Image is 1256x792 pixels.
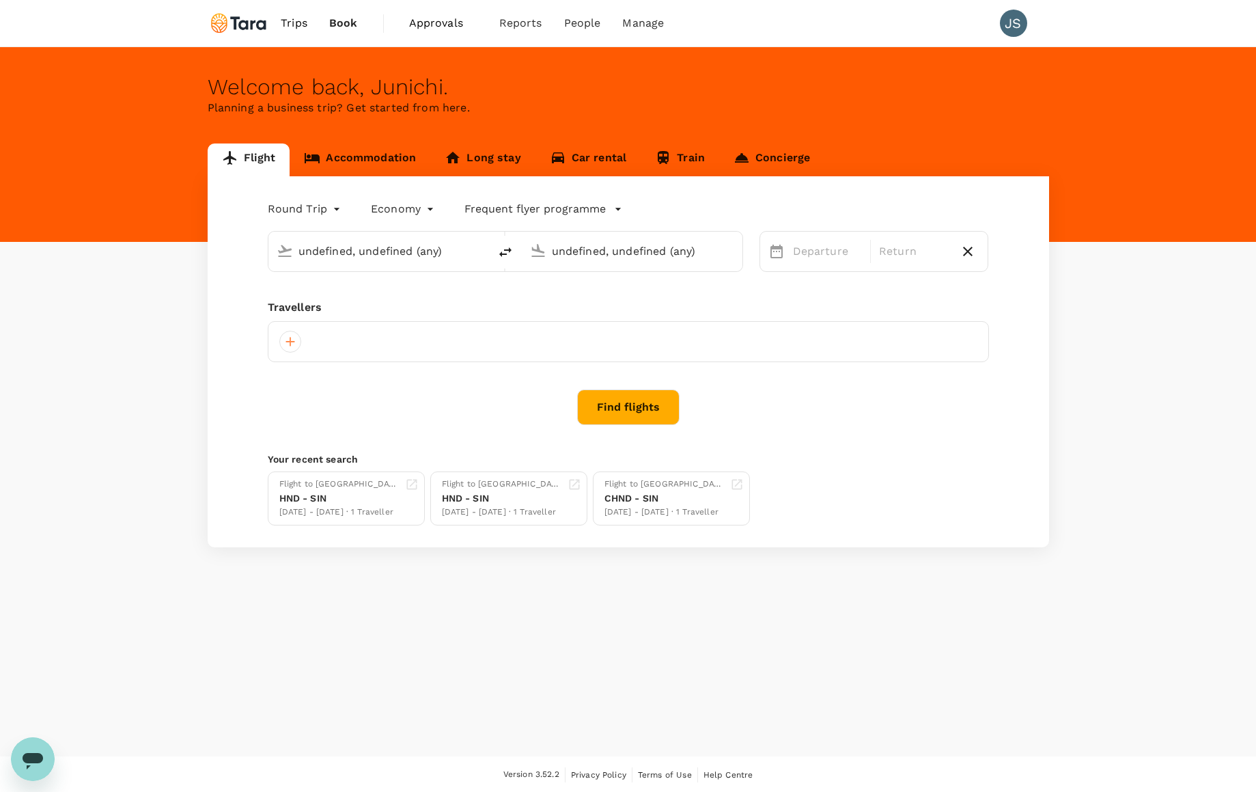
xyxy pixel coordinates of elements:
[793,243,862,260] p: Departure
[298,241,460,262] input: Depart from
[442,491,562,506] div: HND - SIN
[430,144,535,176] a: Long stay
[571,767,626,782] a: Privacy Policy
[279,506,400,519] div: [DATE] - [DATE] · 1 Traveller
[290,144,430,176] a: Accommodation
[703,767,753,782] a: Help Centre
[11,737,55,781] iframe: メッセージングウィンドウを開くボタン
[622,15,664,31] span: Manage
[577,390,680,425] button: Find flights
[371,198,437,220] div: Economy
[442,478,562,491] div: Flight to [GEOGRAPHIC_DATA]
[638,770,692,780] span: Terms of Use
[641,144,719,176] a: Train
[479,249,482,252] button: Open
[409,15,477,31] span: Approvals
[499,15,542,31] span: Reports
[442,506,562,519] div: [DATE] - [DATE] · 1 Traveller
[281,15,307,31] span: Trips
[604,491,725,506] div: CHND - SIN
[703,770,753,780] span: Help Centre
[733,249,736,252] button: Open
[535,144,641,176] a: Car rental
[1000,10,1027,37] div: JS
[208,144,290,176] a: Flight
[208,100,1049,116] p: Planning a business trip? Get started from here.
[638,767,692,782] a: Terms of Use
[279,491,400,506] div: HND - SIN
[552,241,714,262] input: Going to
[503,768,559,782] span: Version 3.52.2
[208,8,270,38] img: Tara Climate Ltd
[268,452,989,466] p: Your recent search
[604,478,725,491] div: Flight to [GEOGRAPHIC_DATA]
[268,198,344,220] div: Round Trip
[604,506,725,519] div: [DATE] - [DATE] · 1 Traveller
[268,299,989,316] div: Travellers
[489,236,522,269] button: delete
[571,770,626,780] span: Privacy Policy
[208,74,1049,100] div: Welcome back , Junichi .
[879,243,948,260] p: Return
[564,15,601,31] span: People
[464,201,606,217] p: Frequent flyer programme
[464,201,622,217] button: Frequent flyer programme
[719,144,824,176] a: Concierge
[329,15,358,31] span: Book
[279,478,400,491] div: Flight to [GEOGRAPHIC_DATA]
